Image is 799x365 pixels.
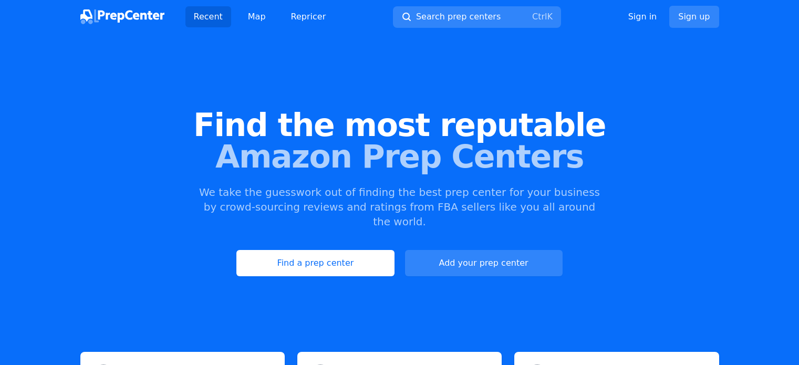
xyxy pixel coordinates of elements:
a: Repricer [283,6,335,27]
a: Add your prep center [405,250,563,276]
a: Find a prep center [236,250,394,276]
a: Map [240,6,274,27]
p: We take the guesswork out of finding the best prep center for your business by crowd-sourcing rev... [198,185,601,229]
button: Search prep centersCtrlK [393,6,561,28]
kbd: K [547,12,553,22]
span: Find the most reputable [17,109,782,141]
span: Search prep centers [416,11,501,23]
a: Sign up [669,6,719,28]
img: PrepCenter [80,9,164,24]
kbd: Ctrl [532,12,547,22]
a: Sign in [628,11,657,23]
a: Recent [185,6,231,27]
span: Amazon Prep Centers [17,141,782,172]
